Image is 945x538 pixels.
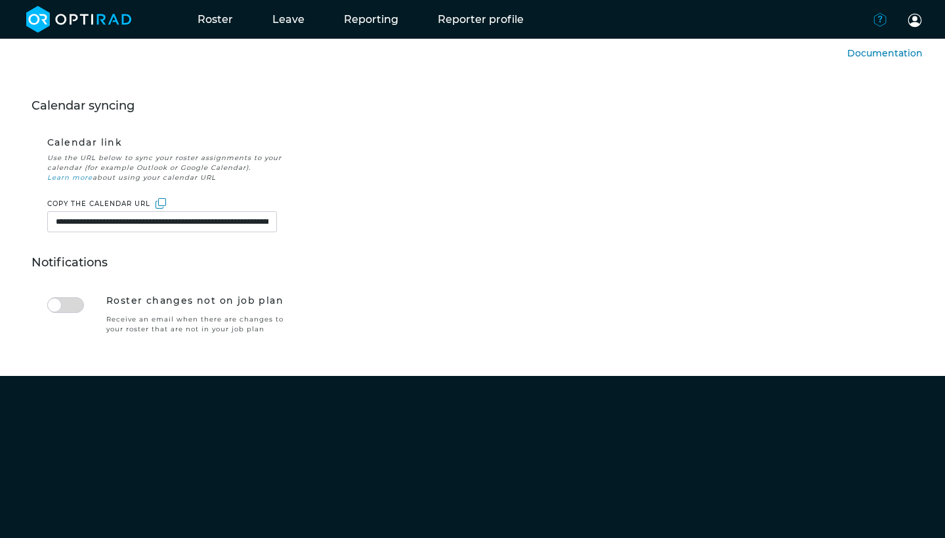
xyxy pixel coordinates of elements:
[26,6,132,33] img: brand-opti-rad-logos-blue-and-white-d2f68631ba2948856bd03f2d395fb146ddc8fb01b4b6e9315ea85fa773367...
[47,211,277,232] input: ical URL
[47,198,287,209] div: COPY THE CALENDAR URL
[47,137,287,148] h2: Calendar link
[156,198,166,209] img: copy-icon-5628e3491ac983cd8d8f933d775d07f6e2722e18d22b7dc9b780cdec3c7cea21.svg
[47,173,93,182] a: Learn more
[106,314,287,334] p: Receive an email when there are changes to your roster that are not in your job plan
[47,199,150,209] span: COPY THE CALENDAR URL
[31,99,287,114] h1: Calendar syncing
[47,153,287,182] p: Use the URL below to sync your roster assignments to your calendar (for example Outlook or Google...
[847,47,923,59] a: Documentation
[31,256,287,270] h1: Notifications
[47,294,287,344] label: Roster changes not on job plan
